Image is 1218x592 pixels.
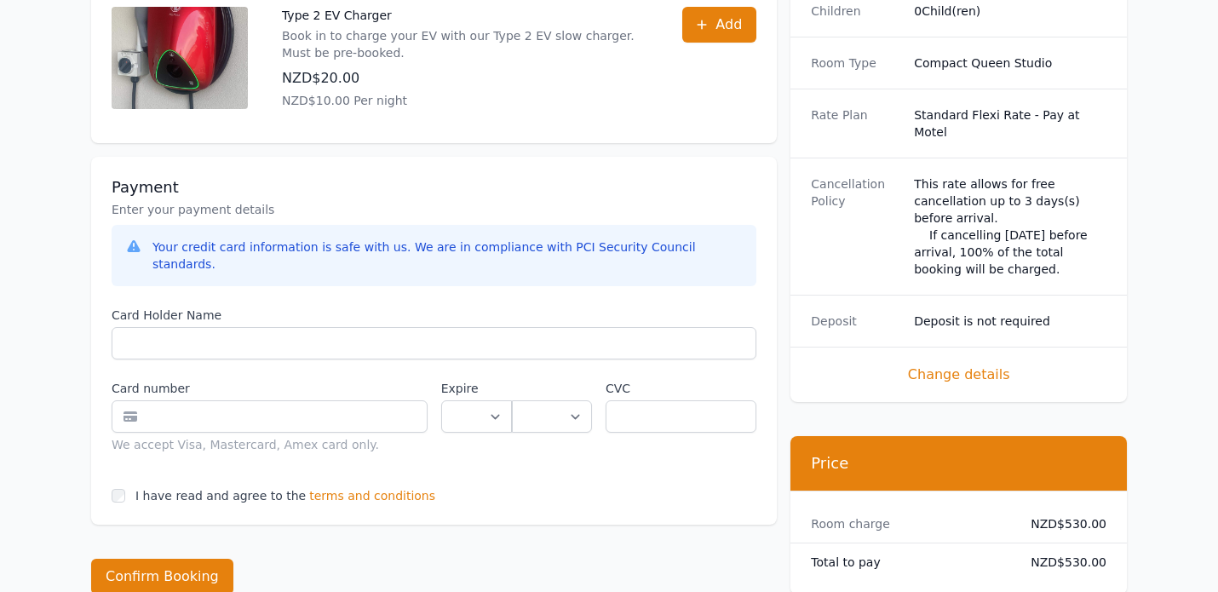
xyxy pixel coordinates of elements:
[309,487,435,504] span: terms and conditions
[811,515,1003,532] dt: Room charge
[112,436,428,453] div: We accept Visa, Mastercard, Amex card only.
[811,453,1106,474] h3: Price
[606,380,756,397] label: CVC
[1017,554,1106,571] dd: NZD$530.00
[811,55,900,72] dt: Room Type
[152,239,743,273] div: Your credit card information is safe with us. We are in compliance with PCI Security Council stan...
[914,175,1106,278] div: This rate allows for free cancellation up to 3 days(s) before arrival. If cancelling [DATE] befor...
[715,14,742,35] span: Add
[811,175,900,278] dt: Cancellation Policy
[914,313,1106,330] dd: Deposit is not required
[811,365,1106,385] span: Change details
[682,7,756,43] button: Add
[112,380,428,397] label: Card number
[282,92,648,109] p: NZD$10.00 Per night
[914,106,1106,141] dd: Standard Flexi Rate - Pay at Motel
[282,7,648,24] p: Type 2 EV Charger
[282,68,648,89] p: NZD$20.00
[441,380,512,397] label: Expire
[1017,515,1106,532] dd: NZD$530.00
[914,3,1106,20] dd: 0 Child(ren)
[112,201,756,218] p: Enter your payment details
[811,106,900,141] dt: Rate Plan
[112,307,756,324] label: Card Holder Name
[512,380,592,397] label: .
[811,3,900,20] dt: Children
[811,554,1003,571] dt: Total to pay
[112,7,248,109] img: Type 2 EV Charger
[282,27,648,61] p: Book in to charge your EV with our Type 2 EV slow charger. Must be pre-booked.
[112,177,756,198] h3: Payment
[914,55,1106,72] dd: Compact Queen Studio
[135,489,306,503] label: I have read and agree to the
[811,313,900,330] dt: Deposit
